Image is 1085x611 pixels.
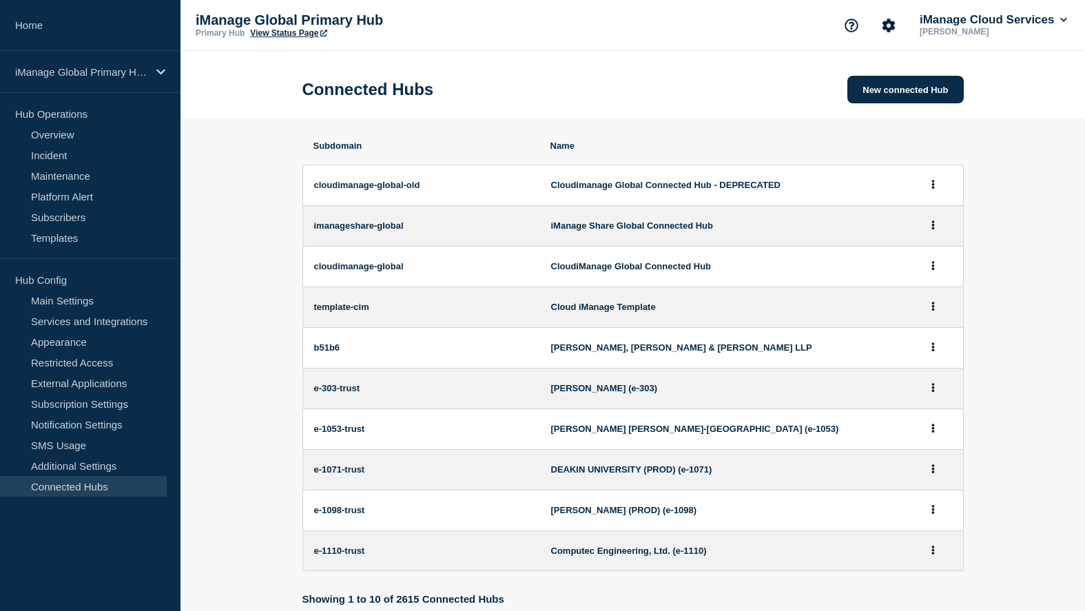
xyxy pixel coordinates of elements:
span: b51b6 [314,342,535,353]
span: e-1053-trust [314,424,535,434]
span: [PERSON_NAME] (PROD) (e-1098) [551,505,908,515]
span: Subdomain [313,141,534,151]
span: e-303-trust [314,383,535,393]
span: Name [550,141,909,151]
p: [PERSON_NAME] [917,27,1060,37]
button: New connected Hub [847,76,963,103]
button: Account settings [874,11,903,40]
span: e-1110-trust [314,546,535,556]
span: cloudimanage-global-old [314,180,535,190]
span: CloudiManage Global Connected Hub [551,261,908,271]
p: Showing 1 to 10 of 2615 Connected Hubs [302,593,779,605]
span: e-1071-trust [314,464,535,475]
button: Support [837,11,866,40]
h1: Connected Hubs [302,80,434,99]
span: template-cim [314,302,535,312]
span: imanageshare-global [314,220,535,231]
p: Primary Hub [196,28,245,38]
span: cloudimanage-global [314,261,535,271]
span: Cloudimanage Global Connected Hub - DEPRECATED [551,180,908,190]
button: iManage Cloud Services [917,13,1070,27]
span: [PERSON_NAME] (e-303) [551,383,908,393]
span: iManage Share Global Connected Hub [551,220,908,231]
a: View Status Page [250,28,327,38]
p: iManage Global Primary Hub [196,12,471,28]
span: [PERSON_NAME], [PERSON_NAME] & [PERSON_NAME] LLP [551,342,908,353]
span: e-1098-trust [314,505,535,515]
p: iManage Global Primary Hub [15,66,147,78]
span: Cloud iManage Template [551,302,908,312]
span: Computec Engineering, Ltd. (e-1110) [551,546,908,556]
span: DEAKIN UNIVERSITY (PROD) (e-1071) [551,464,908,475]
span: [PERSON_NAME] [PERSON_NAME]-[GEOGRAPHIC_DATA] (e-1053) [551,424,908,434]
